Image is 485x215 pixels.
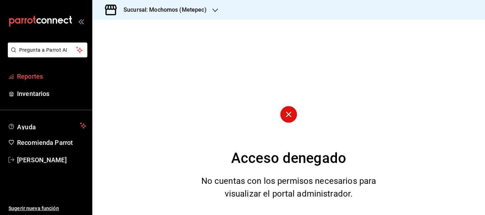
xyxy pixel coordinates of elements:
[192,175,385,200] div: No cuentas con los permisos necesarios para visualizar el portal administrador.
[17,121,77,130] span: Ayuda
[118,6,207,14] h3: Sucursal: Mochomos (Metepec)
[17,72,86,81] span: Reportes
[17,138,86,147] span: Recomienda Parrot
[5,51,87,59] a: Pregunta a Parrot AI
[19,46,76,54] span: Pregunta a Parrot AI
[8,43,87,57] button: Pregunta a Parrot AI
[17,89,86,98] span: Inventarios
[231,148,346,169] div: Acceso denegado
[78,18,84,24] button: open_drawer_menu
[17,155,86,165] span: [PERSON_NAME]
[9,205,86,212] span: Sugerir nueva función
